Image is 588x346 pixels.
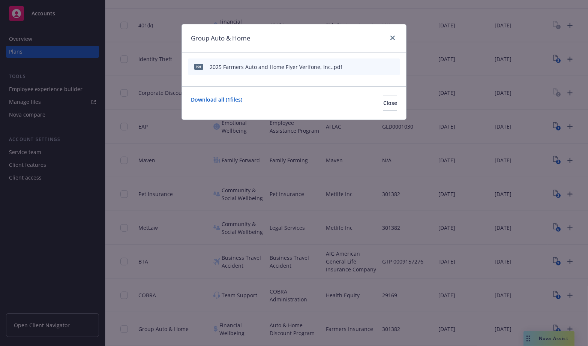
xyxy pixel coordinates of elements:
[191,96,242,111] a: Download all ( 1 files)
[383,99,397,106] span: Close
[210,63,342,71] div: 2025 Farmers Auto and Home Flyer Verifone, Inc..pdf
[194,64,203,69] span: pdf
[388,33,397,42] a: close
[366,63,372,71] button: download file
[391,63,397,71] button: archive file
[191,33,250,43] h1: Group Auto & Home
[378,63,385,71] button: preview file
[383,96,397,111] button: Close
